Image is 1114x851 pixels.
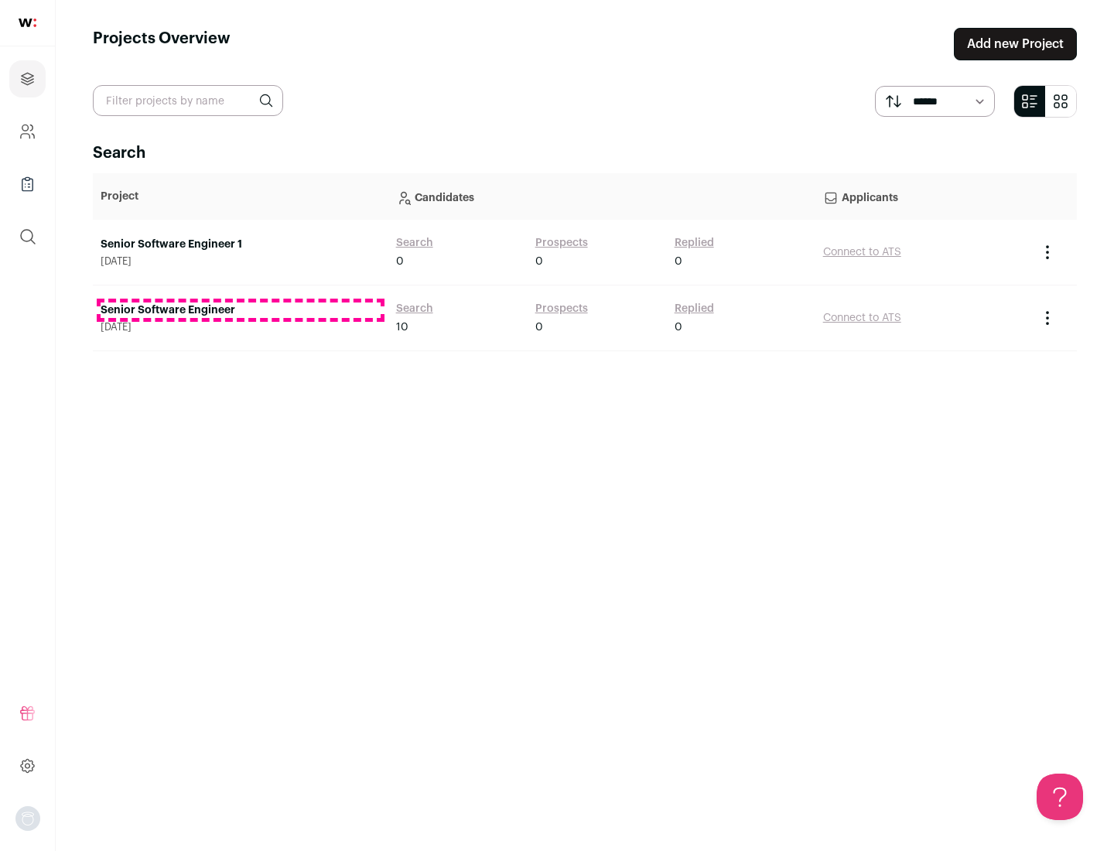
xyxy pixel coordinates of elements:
[823,247,901,258] a: Connect to ATS
[396,235,433,251] a: Search
[93,85,283,116] input: Filter projects by name
[101,302,381,318] a: Senior Software Engineer
[9,166,46,203] a: Company Lists
[396,320,408,335] span: 10
[93,142,1077,164] h2: Search
[535,254,543,269] span: 0
[954,28,1077,60] a: Add new Project
[1037,774,1083,820] iframe: Toggle Customer Support
[15,806,40,831] img: nopic.png
[1038,309,1057,327] button: Project Actions
[535,301,588,316] a: Prospects
[535,320,543,335] span: 0
[101,321,381,333] span: [DATE]
[9,113,46,150] a: Company and ATS Settings
[675,320,682,335] span: 0
[675,254,682,269] span: 0
[101,189,381,204] p: Project
[396,301,433,316] a: Search
[9,60,46,97] a: Projects
[675,235,714,251] a: Replied
[101,237,381,252] a: Senior Software Engineer 1
[1038,243,1057,261] button: Project Actions
[15,806,40,831] button: Open dropdown
[101,255,381,268] span: [DATE]
[823,181,1023,212] p: Applicants
[396,254,404,269] span: 0
[823,313,901,323] a: Connect to ATS
[19,19,36,27] img: wellfound-shorthand-0d5821cbd27db2630d0214b213865d53afaa358527fdda9d0ea32b1df1b89c2c.svg
[535,235,588,251] a: Prospects
[675,301,714,316] a: Replied
[93,28,231,60] h1: Projects Overview
[396,181,808,212] p: Candidates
